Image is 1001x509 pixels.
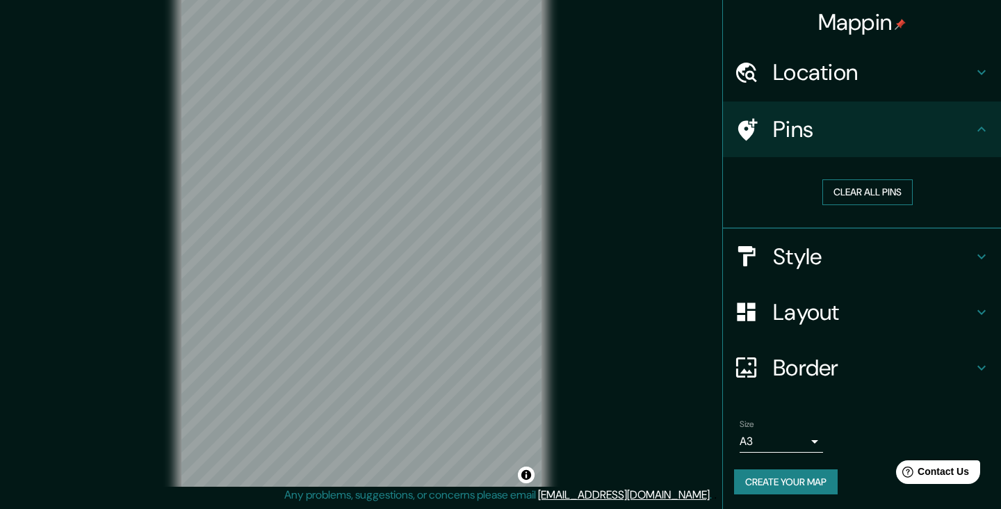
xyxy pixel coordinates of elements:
h4: Style [773,243,973,270]
div: . [712,487,714,503]
div: A3 [740,430,823,453]
label: Size [740,418,754,430]
img: pin-icon.png [895,19,906,30]
div: . [714,487,717,503]
div: Location [723,45,1001,100]
button: Clear all pins [822,179,913,205]
h4: Location [773,58,973,86]
button: Create your map [734,469,838,495]
h4: Pins [773,115,973,143]
h4: Mappin [818,8,906,36]
h4: Layout [773,298,973,326]
div: Layout [723,284,1001,340]
button: Toggle attribution [518,467,535,483]
a: [EMAIL_ADDRESS][DOMAIN_NAME] [538,487,710,502]
div: Pins [723,102,1001,157]
iframe: Help widget launcher [877,455,986,494]
div: Style [723,229,1001,284]
h4: Border [773,354,973,382]
div: Border [723,340,1001,396]
p: Any problems, suggestions, or concerns please email . [284,487,712,503]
